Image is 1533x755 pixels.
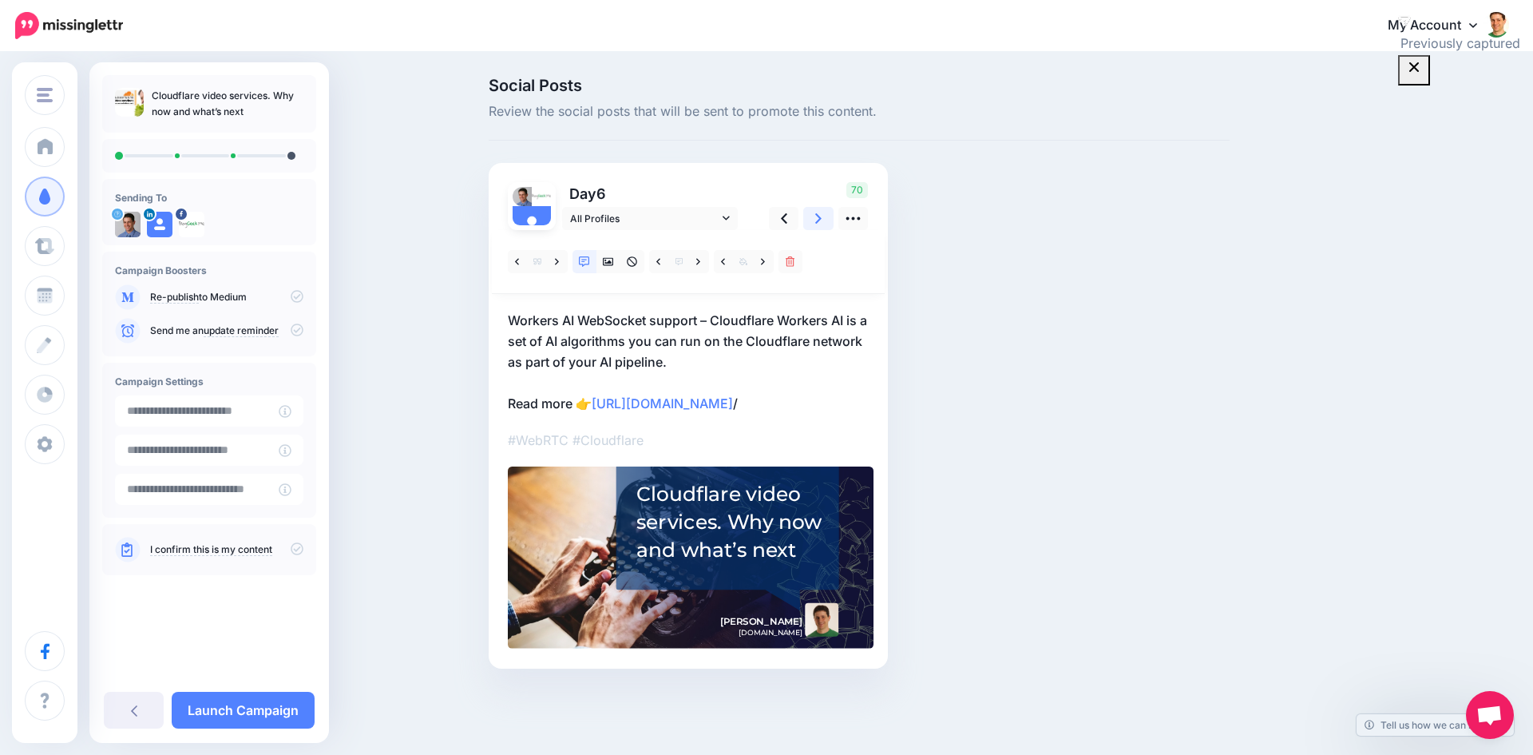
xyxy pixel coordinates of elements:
[150,543,272,556] a: I confirm this is my content
[115,192,303,204] h4: Sending To
[150,290,303,304] p: to Medium
[115,212,141,237] img: portrait-512x512-19370.jpg
[179,212,204,237] img: 14446026_998167033644330_331161593929244144_n-bsa28576.png
[150,324,303,338] p: Send me an
[562,182,740,205] p: Day
[489,77,1230,93] span: Social Posts
[719,615,802,629] span: [PERSON_NAME]
[570,210,719,227] span: All Profiles
[150,291,199,304] a: Re-publish
[592,395,733,411] a: [URL][DOMAIN_NAME]
[37,88,53,102] img: menu.png
[636,480,822,563] div: Cloudflare video services. Why now and what’s next
[115,264,303,276] h4: Campaign Boosters
[739,626,802,640] span: [DOMAIN_NAME]
[596,185,606,202] span: 6
[1357,714,1514,736] a: Tell us how we can improve
[115,88,144,117] img: 934ed236a6e8893e1b19db69ae6f0e89_thumb.jpg
[532,187,551,206] img: 14446026_998167033644330_331161593929244144_n-bsa28576.png
[489,101,1230,122] span: Review the social posts that will be sent to promote this content.
[513,206,551,244] img: user_default_image.png
[115,376,303,387] h4: Campaign Settings
[508,430,869,451] p: #WebRTC #Cloudflare
[152,88,303,120] p: Cloudflare video services. Why now and what’s next
[508,310,869,414] p: Workers AI WebSocket support – Cloudflare Workers AI is a set of AI algorithms you can run on the...
[1372,6,1509,46] a: My Account
[147,212,172,237] img: user_default_image.png
[846,182,868,198] span: 70
[562,207,738,230] a: All Profiles
[15,12,123,39] img: Missinglettr
[513,187,532,206] img: portrait-512x512-19370.jpg
[204,324,279,337] a: update reminder
[1466,691,1514,739] div: Open chat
